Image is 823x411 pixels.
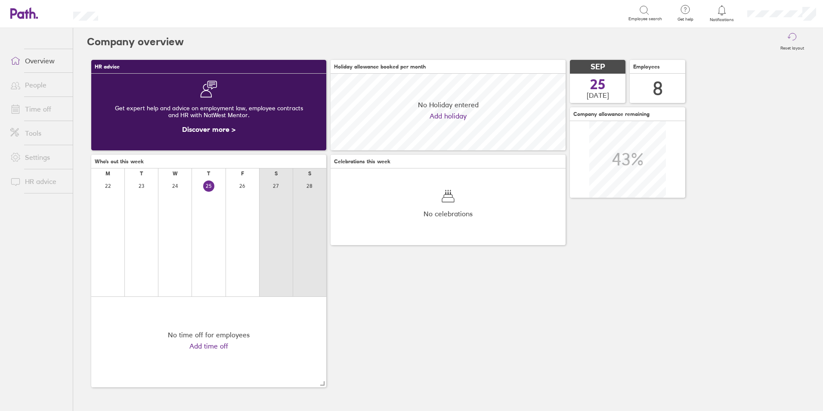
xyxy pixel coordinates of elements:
div: F [241,171,244,177]
span: No celebrations [424,210,473,218]
label: Reset layout [775,43,809,51]
a: Time off [3,100,73,118]
span: Holiday allowance booked per month [334,64,426,70]
span: No Holiday entered [418,101,479,109]
span: 25 [590,78,606,91]
a: Discover more > [182,125,235,134]
div: S [308,171,311,177]
span: HR advice [95,64,120,70]
a: HR advice [3,173,73,190]
a: Add time off [189,342,228,350]
span: SEP [591,62,605,72]
span: Who's out this week [95,159,144,165]
div: Search [121,9,143,17]
span: Get help [671,17,699,22]
a: Notifications [708,4,736,22]
h2: Company overview [87,28,184,56]
span: Company allowance remaining [573,111,650,117]
a: Tools [3,125,73,142]
a: Overview [3,52,73,69]
div: T [140,171,143,177]
div: T [207,171,210,177]
a: Add holiday [430,112,467,120]
a: People [3,76,73,93]
span: Celebrations this week [334,159,390,165]
div: 8 [653,78,663,100]
div: No time off for employees [168,331,250,339]
span: Employee search [628,16,662,22]
a: Settings [3,149,73,166]
span: Employees [633,64,660,70]
div: W [173,171,178,177]
span: Notifications [708,17,736,22]
span: [DATE] [587,91,609,99]
div: S [275,171,278,177]
div: Get expert help and advice on employment law, employee contracts and HR with NatWest Mentor. [98,98,319,125]
button: Reset layout [775,28,809,56]
div: M [105,171,110,177]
